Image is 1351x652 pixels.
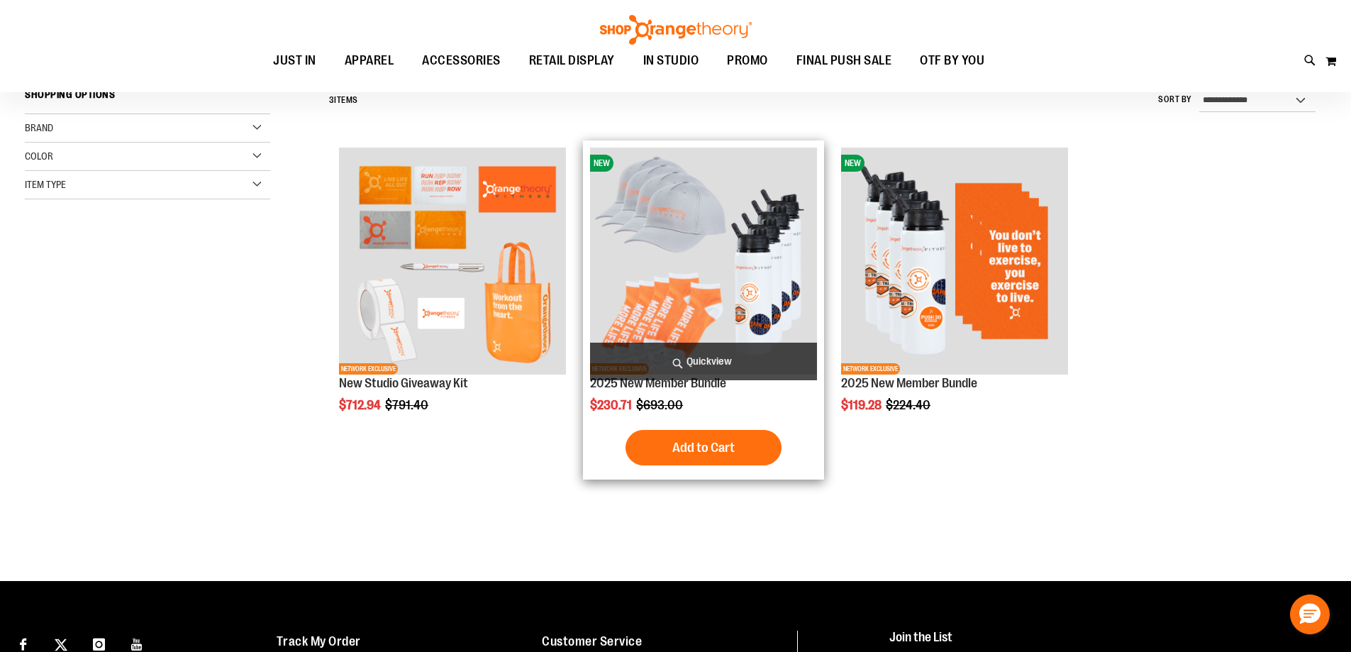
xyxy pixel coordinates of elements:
span: OTF BY YOU [920,45,984,77]
img: 2025 New Member Bundle [841,148,1068,375]
div: product [583,140,824,480]
a: APPAREL [330,45,408,77]
div: product [834,140,1075,448]
img: Twitter [55,639,67,651]
strong: Shopping Options [25,82,270,114]
span: FINAL PUSH SALE [796,45,892,77]
img: New Studio Giveaway Kit [339,148,566,375]
a: New Studio Giveaway Kit [339,376,468,390]
span: JUST IN [273,45,316,77]
h2: Items [329,89,358,111]
span: 3 [329,95,335,105]
a: 2025 New Member Bundle [590,376,726,390]
a: JUST IN [259,45,330,77]
a: Quickview [590,343,817,380]
span: $119.28 [841,398,884,412]
label: Sort By [1158,94,1192,106]
span: NETWORK EXCLUSIVE [841,363,900,375]
div: product [332,140,573,448]
span: ACCESSORIES [422,45,501,77]
span: IN STUDIO [643,45,699,77]
span: $693.00 [636,398,685,412]
a: 2025 New Member BundleNEWNETWORK EXCLUSIVE [841,148,1068,377]
a: FINAL PUSH SALE [782,45,906,77]
span: NEW [590,155,613,172]
a: PROMO [713,45,782,77]
button: Add to Cart [626,430,782,465]
span: $791.40 [385,398,430,412]
a: OTF BY YOU [906,45,999,77]
span: Item Type [25,179,66,190]
a: Track My Order [277,634,361,648]
span: NEW [841,155,864,172]
span: $230.71 [590,398,634,412]
a: ACCESSORIES [408,45,515,77]
span: RETAIL DISPLAY [529,45,615,77]
a: 2025 New Member BundleNEWNETWORK EXCLUSIVE [590,148,817,377]
span: $224.40 [886,398,933,412]
img: 2025 New Member Bundle [590,148,817,375]
span: NETWORK EXCLUSIVE [339,363,398,375]
a: 2025 New Member Bundle [841,376,977,390]
img: Shop Orangetheory [598,15,754,45]
span: APPAREL [345,45,394,77]
span: $712.94 [339,398,383,412]
span: Color [25,150,53,162]
a: IN STUDIO [629,45,713,77]
a: Customer Service [542,634,642,648]
a: New Studio Giveaway KitNETWORK EXCLUSIVE [339,148,566,377]
span: PROMO [727,45,768,77]
span: Brand [25,122,53,133]
span: Add to Cart [672,440,735,455]
a: RETAIL DISPLAY [515,45,629,77]
button: Hello, have a question? Let’s chat. [1290,595,1330,634]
